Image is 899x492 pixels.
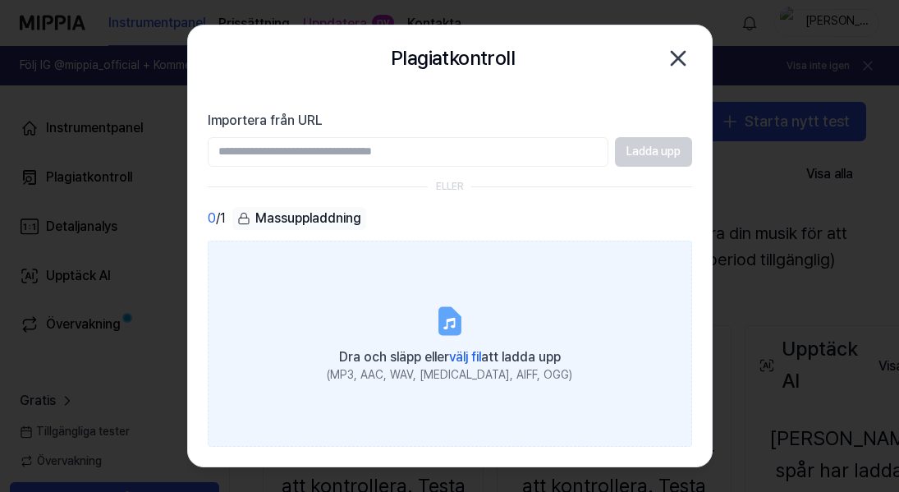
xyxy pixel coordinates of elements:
[232,207,366,231] button: Massuppladdning
[208,210,216,226] font: 0
[449,349,481,365] font: välj fil
[255,210,361,226] font: Massuppladdning
[327,368,572,381] font: (MP3, AAC, WAV, [MEDICAL_DATA], AIFF, OGG)
[208,113,323,128] font: Importera från URL
[436,181,464,192] font: ELLER
[391,46,515,70] font: Plagiatkontroll
[220,210,226,226] font: 1
[216,210,220,226] font: /
[481,349,561,365] font: att ladda upp
[339,349,449,365] font: Dra och släpp eller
